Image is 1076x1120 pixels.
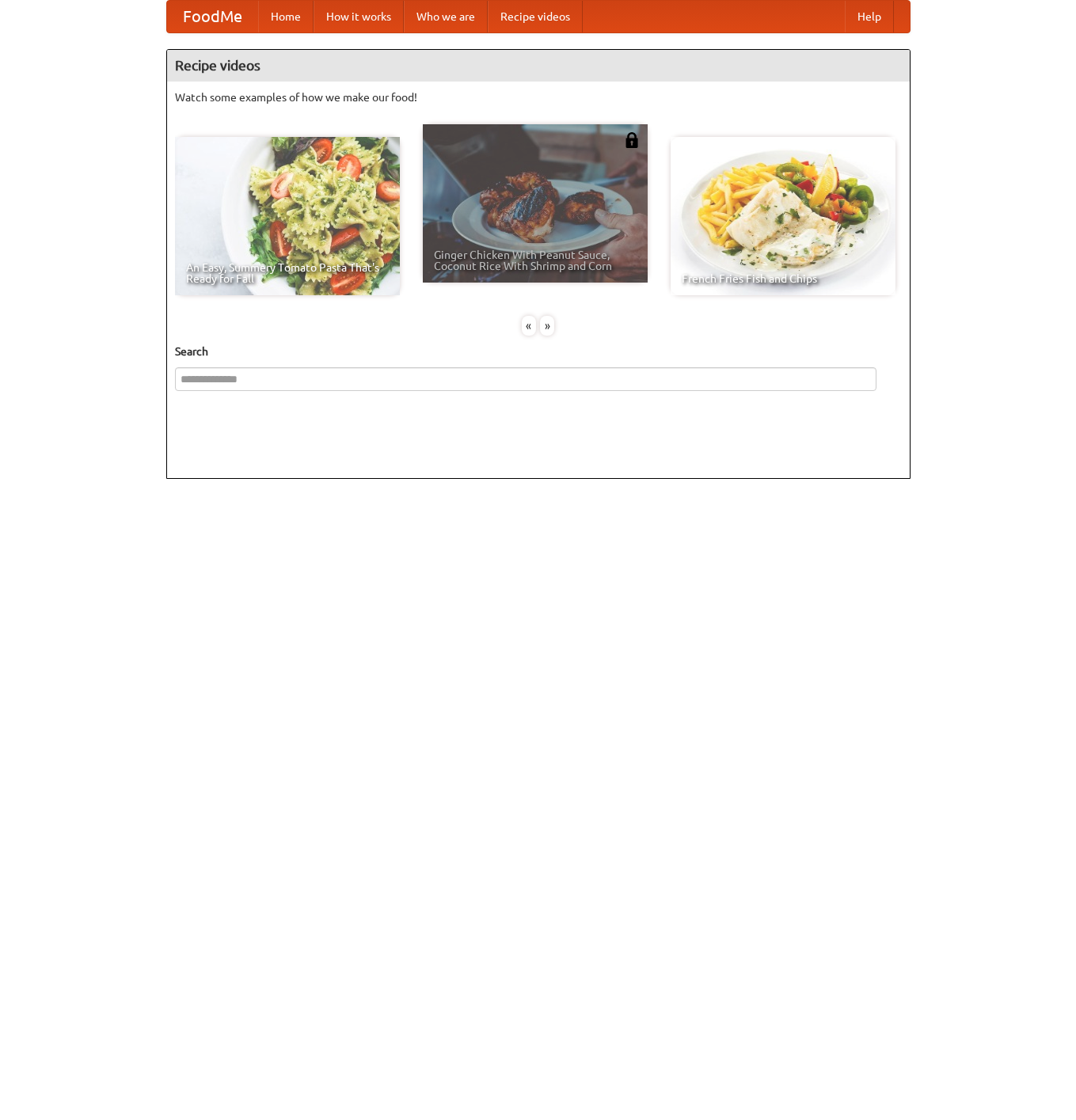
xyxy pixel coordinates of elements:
img: 483408.png [624,132,640,148]
h5: Search [175,344,902,359]
h4: Recipe videos [167,50,910,82]
a: Who we are [404,1,488,32]
div: » [540,316,554,336]
span: An Easy, Summery Tomato Pasta That's Ready for Fall [186,262,389,284]
div: « [522,316,536,336]
a: Help [845,1,894,32]
a: Home [258,1,314,32]
p: Watch some examples of how we make our food! [175,89,902,105]
a: French Fries Fish and Chips [671,137,895,295]
a: Recipe videos [488,1,583,32]
a: How it works [314,1,404,32]
a: An Easy, Summery Tomato Pasta That's Ready for Fall [175,137,400,295]
span: French Fries Fish and Chips [682,273,884,284]
a: FoodMe [167,1,258,32]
